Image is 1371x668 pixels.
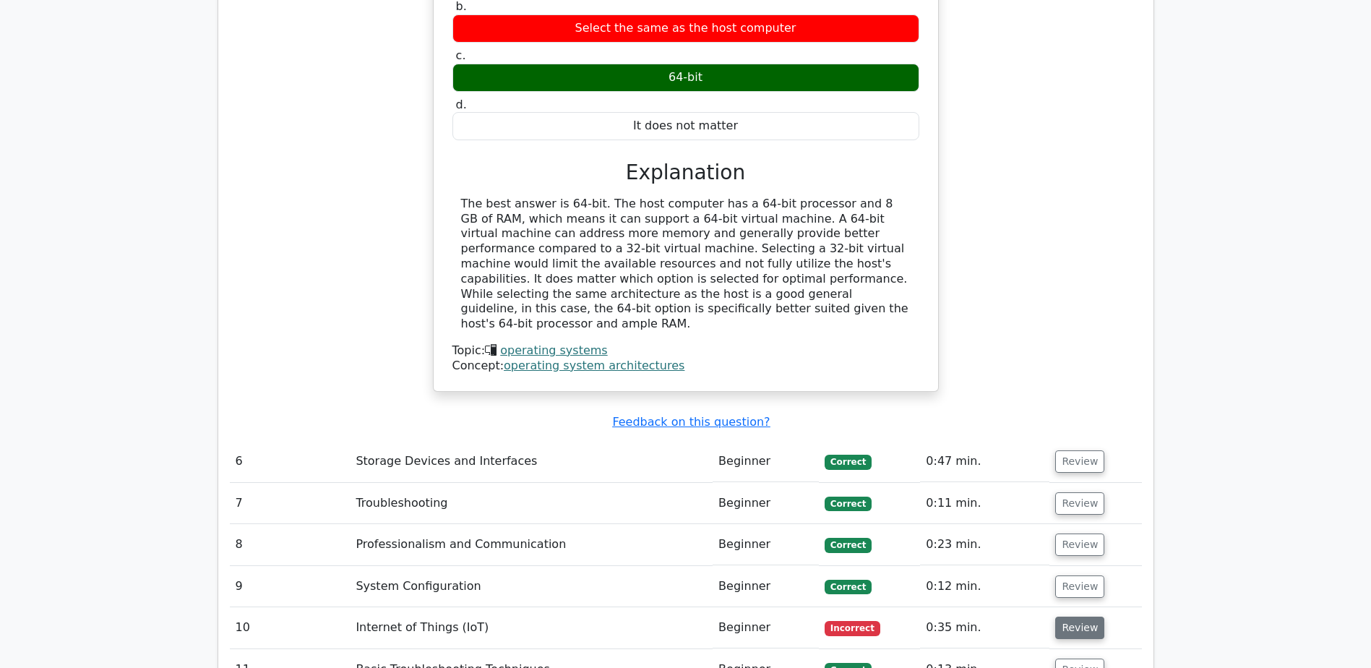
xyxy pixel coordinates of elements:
td: Storage Devices and Interfaces [350,441,713,482]
a: operating systems [500,343,607,357]
td: 9 [230,566,351,607]
h3: Explanation [461,160,911,185]
span: Correct [825,580,872,594]
td: Beginner [713,441,819,482]
div: The best answer is 64-bit. The host computer has a 64-bit processor and 8 GB of RAM, which means ... [461,197,911,332]
td: 0:47 min. [920,441,1049,482]
td: Beginner [713,483,819,524]
td: 0:11 min. [920,483,1049,524]
a: Feedback on this question? [612,415,770,429]
td: 0:23 min. [920,524,1049,565]
div: Topic: [452,343,919,359]
span: Correct [825,497,872,511]
div: It does not matter [452,112,919,140]
a: operating system architectures [504,359,684,372]
span: d. [456,98,467,111]
td: Beginner [713,607,819,648]
span: Incorrect [825,621,880,635]
td: 0:35 min. [920,607,1049,648]
button: Review [1055,534,1104,556]
div: Select the same as the host computer [452,14,919,43]
td: 0:12 min. [920,566,1049,607]
button: Review [1055,492,1104,515]
span: Correct [825,538,872,552]
button: Review [1055,617,1104,639]
td: Internet of Things (IoT) [350,607,713,648]
td: System Configuration [350,566,713,607]
span: Correct [825,455,872,469]
td: 8 [230,524,351,565]
div: Concept: [452,359,919,374]
td: Beginner [713,566,819,607]
div: 64-bit [452,64,919,92]
td: 6 [230,441,351,482]
td: Professionalism and Communication [350,524,713,565]
button: Review [1055,450,1104,473]
td: Beginner [713,524,819,565]
button: Review [1055,575,1104,598]
td: 7 [230,483,351,524]
td: Troubleshooting [350,483,713,524]
span: c. [456,48,466,62]
td: 10 [230,607,351,648]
